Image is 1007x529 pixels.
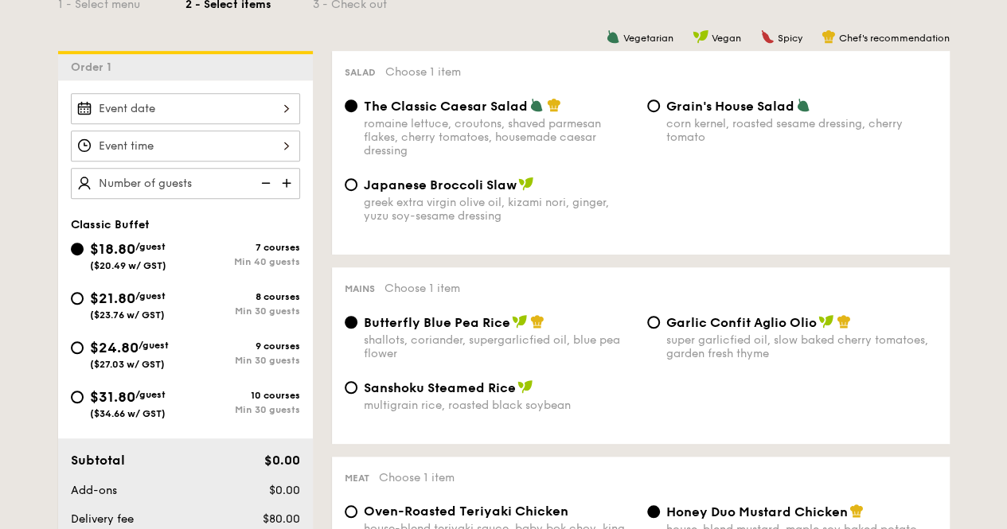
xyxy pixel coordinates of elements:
[71,341,84,354] input: $24.80/guest($27.03 w/ GST)9 coursesMin 30 guests
[379,471,455,484] span: Choose 1 item
[364,504,568,519] span: Oven-Roasted Teriyaki Chicken
[384,282,460,295] span: Choose 1 item
[268,484,299,497] span: $0.00
[90,339,139,356] span: $24.80
[364,380,516,395] span: Sanshoku Steamed Rice
[345,283,375,294] span: Mains
[364,196,634,223] div: greek extra virgin olive oil, kizami nori, ginger, yuzu soy-sesame dressing
[822,29,836,44] img: icon-chef-hat.a58ddaea.svg
[135,389,166,400] span: /guest
[71,218,150,231] span: Classic Buffet
[530,314,544,329] img: icon-chef-hat.a58ddaea.svg
[90,359,165,370] span: ($27.03 w/ GST)
[185,390,300,401] div: 10 courses
[71,130,300,161] input: Event time
[90,260,166,271] span: ($20.49 w/ GST)
[185,355,300,366] div: Min 30 guests
[623,33,673,44] span: Vegetarian
[796,98,810,112] img: icon-vegetarian.fe4039eb.svg
[262,512,299,526] span: $80.00
[71,484,117,497] span: Add-ons
[364,117,634,158] div: romaine lettuce, croutons, shaved parmesan flakes, cherry tomatoes, housemade caesar dressing
[71,93,300,124] input: Event date
[518,177,534,191] img: icon-vegan.f8ff3823.svg
[529,98,544,112] img: icon-vegetarian.fe4039eb.svg
[666,504,848,519] span: Honey Duo Mustard Chicken
[345,316,357,329] input: Butterfly Blue Pea Riceshallots, coriander, supergarlicfied oil, blue pea flower
[345,505,357,518] input: Oven-Roasted Teriyaki Chickenhouse-blend teriyaki sauce, baby bok choy, king oyster and shiitake ...
[364,315,510,330] span: Butterfly Blue Pea Rice
[666,315,817,330] span: Garlic Confit Aglio Olio
[666,333,937,360] div: super garlicfied oil, slow baked cherry tomatoes, garden fresh thyme
[712,33,741,44] span: Vegan
[839,33,950,44] span: Chef's recommendation
[90,408,166,419] span: ($34.66 w/ GST)
[139,340,169,351] span: /guest
[135,241,166,252] span: /guest
[135,290,166,301] span: /guest
[849,504,864,518] img: icon-chef-hat.a58ddaea.svg
[778,33,802,44] span: Spicy
[647,316,660,329] input: Garlic Confit Aglio Oliosuper garlicfied oil, slow baked cherry tomatoes, garden fresh thyme
[90,290,135,307] span: $21.80
[693,29,708,44] img: icon-vegan.f8ff3823.svg
[71,391,84,403] input: $31.80/guest($34.66 w/ GST)10 coursesMin 30 guests
[606,29,620,44] img: icon-vegetarian.fe4039eb.svg
[263,453,299,468] span: $0.00
[547,98,561,112] img: icon-chef-hat.a58ddaea.svg
[364,333,634,360] div: shallots, coriander, supergarlicfied oil, blue pea flower
[252,168,276,198] img: icon-reduce.1d2dbef1.svg
[666,117,937,144] div: corn kernel, roasted sesame dressing, cherry tomato
[364,399,634,412] div: multigrain rice, roasted black soybean
[666,99,794,114] span: Grain's House Salad
[837,314,851,329] img: icon-chef-hat.a58ddaea.svg
[512,314,528,329] img: icon-vegan.f8ff3823.svg
[647,99,660,112] input: Grain's House Saladcorn kernel, roasted sesame dressing, cherry tomato
[818,314,834,329] img: icon-vegan.f8ff3823.svg
[90,309,165,321] span: ($23.76 w/ GST)
[760,29,775,44] img: icon-spicy.37a8142b.svg
[345,381,357,394] input: Sanshoku Steamed Ricemultigrain rice, roasted black soybean
[345,178,357,191] input: Japanese Broccoli Slawgreek extra virgin olive oil, kizami nori, ginger, yuzu soy-sesame dressing
[185,305,300,317] div: Min 30 guests
[185,256,300,267] div: Min 40 guests
[185,340,300,352] div: 9 courses
[364,99,528,114] span: The Classic Caesar Salad
[185,291,300,302] div: 8 courses
[90,388,135,406] span: $31.80
[345,99,357,112] input: The Classic Caesar Saladromaine lettuce, croutons, shaved parmesan flakes, cherry tomatoes, house...
[71,512,134,526] span: Delivery fee
[276,168,300,198] img: icon-add.58712e84.svg
[517,379,533,394] img: icon-vegan.f8ff3823.svg
[345,473,369,484] span: Meat
[647,505,660,518] input: Honey Duo Mustard Chickenhouse-blend mustard, maple soy baked potato, parsley
[71,292,84,305] input: $21.80/guest($23.76 w/ GST)8 coursesMin 30 guests
[345,67,376,78] span: Salad
[71,243,84,255] input: $18.80/guest($20.49 w/ GST)7 coursesMin 40 guests
[185,404,300,415] div: Min 30 guests
[364,177,517,193] span: Japanese Broccoli Slaw
[90,240,135,258] span: $18.80
[71,453,125,468] span: Subtotal
[71,168,300,199] input: Number of guests
[385,65,461,79] span: Choose 1 item
[71,60,118,74] span: Order 1
[185,242,300,253] div: 7 courses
